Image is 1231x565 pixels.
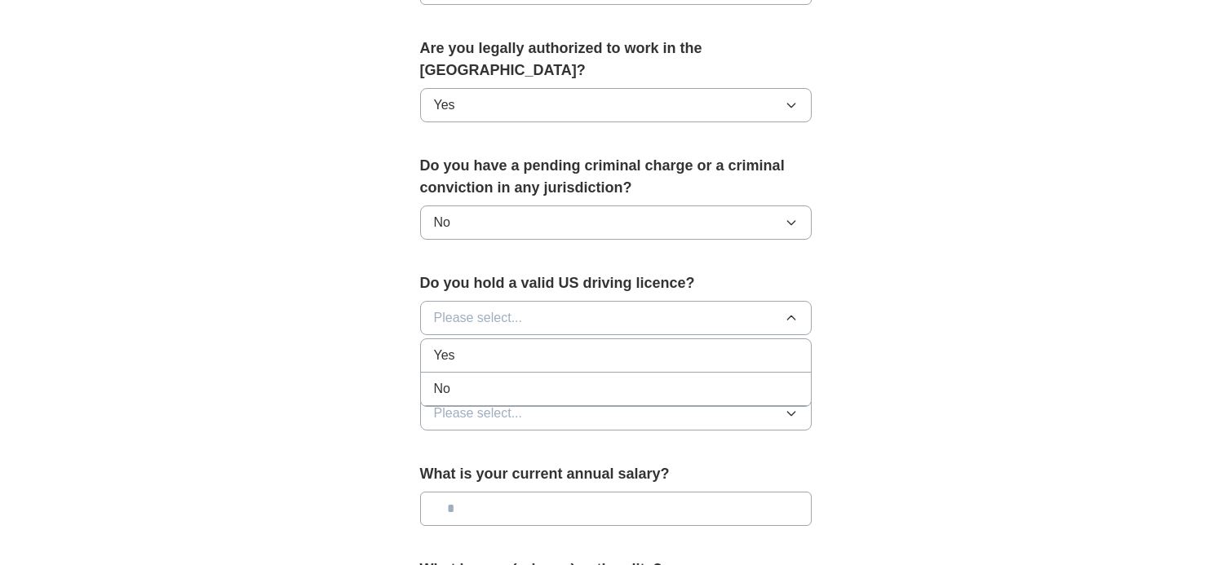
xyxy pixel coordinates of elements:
[434,404,523,423] span: Please select...
[434,346,455,365] span: Yes
[420,463,812,485] label: What is your current annual salary?
[420,88,812,122] button: Yes
[420,272,812,294] label: Do you hold a valid US driving licence?
[434,308,523,328] span: Please select...
[420,38,812,82] label: Are you legally authorized to work in the [GEOGRAPHIC_DATA]?
[420,205,812,240] button: No
[420,155,812,199] label: Do you have a pending criminal charge or a criminal conviction in any jurisdiction?
[420,301,812,335] button: Please select...
[434,95,455,115] span: Yes
[434,379,450,399] span: No
[420,396,812,430] button: Please select...
[434,213,450,232] span: No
